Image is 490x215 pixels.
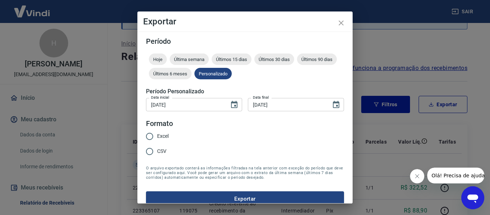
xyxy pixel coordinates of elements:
iframe: Fechar mensagem [410,169,424,183]
button: Choose date, selected date is 15 de ago de 2025 [227,98,241,112]
h4: Exportar [143,17,347,26]
label: Data inicial [151,95,169,100]
div: Personalizado [194,68,232,79]
div: Última semana [170,53,209,65]
h5: Período Personalizado [146,88,344,95]
span: Personalizado [194,71,232,76]
span: CSV [157,148,166,155]
h5: Período [146,38,344,45]
div: Hoje [149,53,167,65]
label: Data final [253,95,269,100]
span: Última semana [170,57,209,62]
legend: Formato [146,118,173,129]
span: Últimos 90 dias [297,57,337,62]
div: Últimos 90 dias [297,53,337,65]
input: DD/MM/YYYY [248,98,326,111]
span: O arquivo exportado conterá as informações filtradas na tela anterior com exceção do período que ... [146,166,344,180]
span: Últimos 6 meses [149,71,192,76]
input: DD/MM/YYYY [146,98,224,111]
div: Últimos 6 meses [149,68,192,79]
button: Choose date, selected date is 18 de ago de 2025 [329,98,343,112]
div: Últimos 15 dias [212,53,251,65]
span: Últimos 30 dias [254,57,294,62]
span: Hoje [149,57,167,62]
button: Exportar [146,191,344,206]
button: close [333,14,350,32]
span: Olá! Precisa de ajuda? [4,5,60,11]
iframe: Mensagem da empresa [427,168,484,183]
iframe: Botão para abrir a janela de mensagens [461,186,484,209]
span: Excel [157,132,169,140]
div: Últimos 30 dias [254,53,294,65]
span: Últimos 15 dias [212,57,251,62]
